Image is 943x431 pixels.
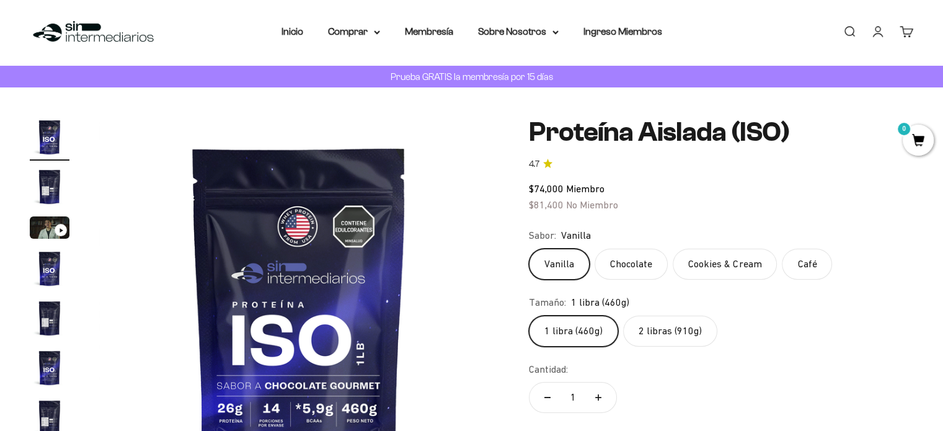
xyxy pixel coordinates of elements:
button: Aumentar cantidad [580,383,616,412]
p: Prueba GRATIS la membresía por 15 días [387,69,556,84]
label: Cantidad: [529,362,568,378]
span: $81,400 [529,199,564,210]
a: Inicio [281,26,303,37]
mark: 0 [897,122,911,136]
button: Ir al artículo 6 [30,348,69,391]
img: Proteína Aislada (ISO) [30,249,69,288]
span: Vanilla [561,228,591,244]
a: 0 [903,135,934,148]
img: Proteína Aislada (ISO) [30,167,69,207]
legend: Tamaño: [529,295,566,311]
button: Ir al artículo 3 [30,216,69,242]
img: Proteína Aislada (ISO) [30,117,69,157]
a: Ingreso Miembros [583,26,662,37]
button: Ir al artículo 2 [30,167,69,210]
span: 4.7 [529,158,539,171]
button: Reducir cantidad [529,383,565,412]
summary: Comprar [328,24,380,40]
legend: Sabor: [529,228,556,244]
a: 4.74.7 de 5.0 estrellas [529,158,913,171]
span: Miembro [566,183,604,194]
h1: Proteína Aislada (ISO) [529,117,913,147]
span: $74,000 [529,183,564,194]
img: Proteína Aislada (ISO) [30,348,69,388]
button: Ir al artículo 5 [30,298,69,342]
summary: Sobre Nosotros [478,24,559,40]
span: No Miembro [566,199,618,210]
button: Ir al artículo 4 [30,249,69,292]
button: Ir al artículo 1 [30,117,69,161]
span: 1 libra (460g) [571,295,629,311]
a: Membresía [405,26,453,37]
img: Proteína Aislada (ISO) [30,298,69,338]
